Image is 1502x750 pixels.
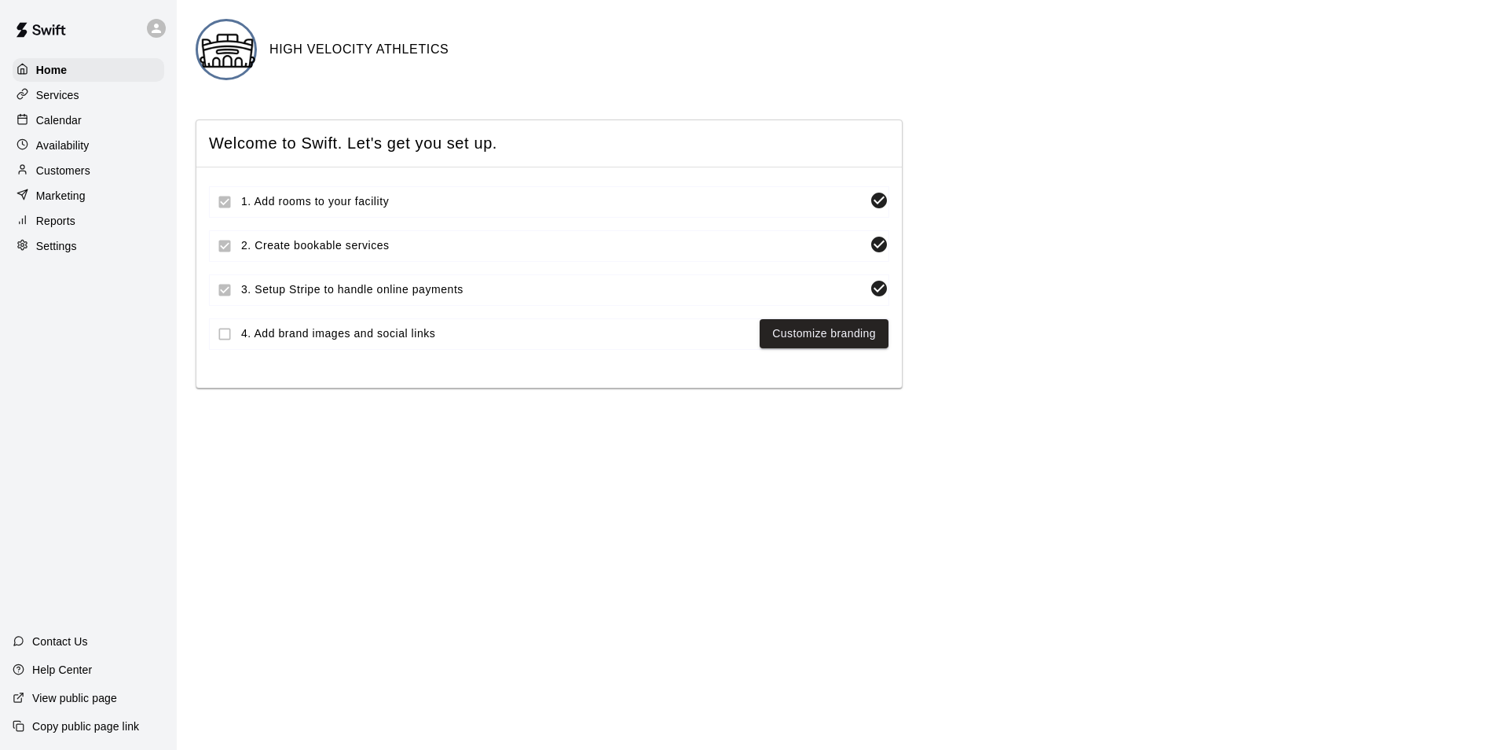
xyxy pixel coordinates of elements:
button: Customize branding [760,319,888,348]
h6: HIGH VELOCITY ATHLETICS [269,39,449,60]
span: Welcome to Swift. Let's get you set up. [209,133,889,154]
span: 4. Add brand images and social links [241,325,753,342]
a: Settings [13,234,164,258]
a: Customers [13,159,164,182]
a: Reports [13,209,164,233]
p: Marketing [36,188,86,204]
p: Calendar [36,112,82,128]
p: Home [36,62,68,78]
a: Availability [13,134,164,157]
a: Services [13,83,164,107]
p: Settings [36,238,77,254]
span: 2. Create bookable services [241,237,863,254]
p: Services [36,87,79,103]
a: Marketing [13,184,164,208]
p: Help Center [32,662,92,678]
p: Copy public page link [32,719,139,734]
p: Customers [36,163,90,178]
a: Home [13,58,164,82]
span: 1. Add rooms to your facility [241,193,863,210]
p: View public page [32,690,117,706]
img: HIGH VELOCITY ATHLETICS logo [198,21,257,80]
span: 3. Setup Stripe to handle online payments [241,281,863,298]
p: Reports [36,213,75,229]
a: Calendar [13,108,164,132]
p: Contact Us [32,634,88,649]
p: Availability [36,138,90,153]
a: Customize branding [772,324,876,344]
